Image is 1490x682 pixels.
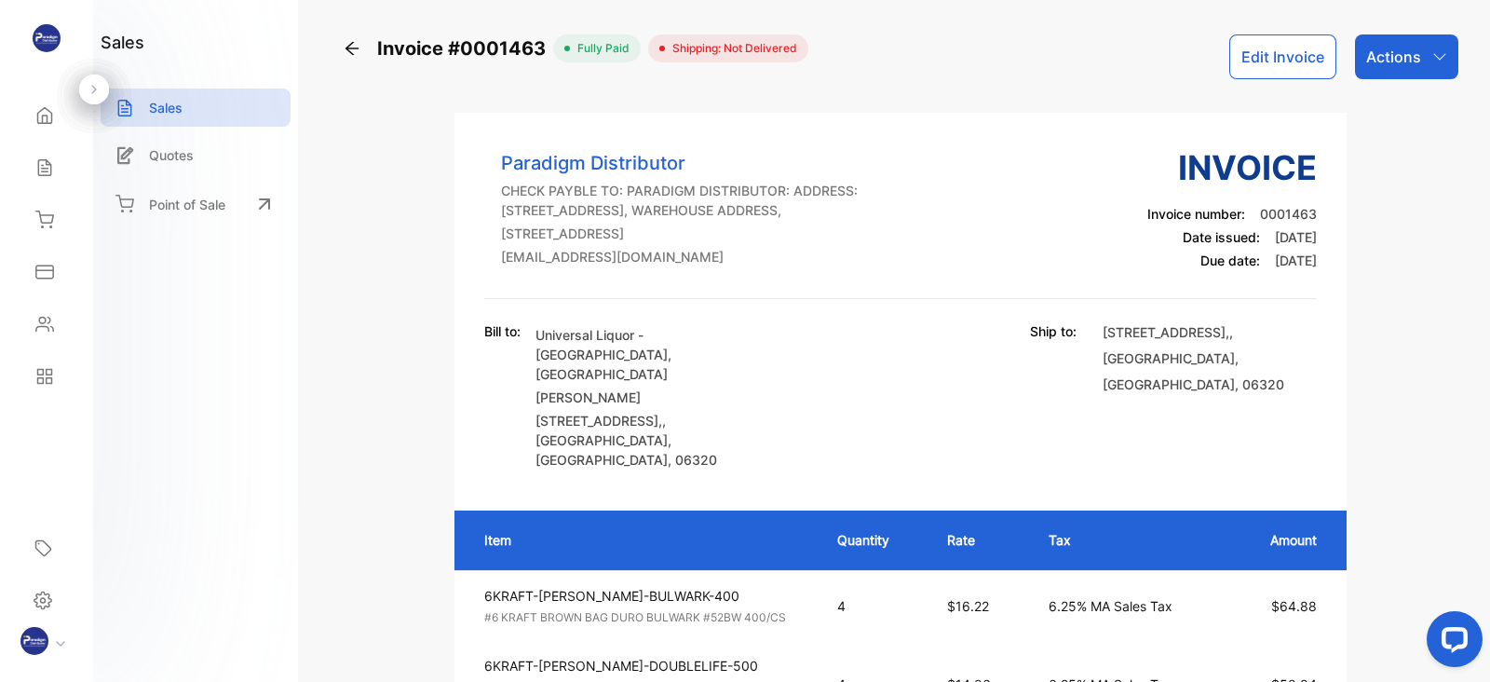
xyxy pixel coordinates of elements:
span: [STREET_ADDRESS], [1103,324,1229,340]
span: Invoice #0001463 [377,34,553,62]
span: , 06320 [668,452,717,468]
p: Paradigm Distributor [501,149,859,177]
p: Tax [1049,530,1211,550]
iframe: LiveChat chat widget [1412,604,1490,682]
button: Actions [1355,34,1458,79]
h3: Invoice [1147,143,1317,193]
img: logo [33,24,61,52]
p: 6KRAFT-[PERSON_NAME]-BULWARK-400 [484,586,804,606]
p: Ship to: [1030,321,1077,341]
span: Due date: [1200,252,1260,268]
span: $16.22 [947,598,989,614]
p: 4 [837,596,911,616]
p: Universal Liquor - [GEOGRAPHIC_DATA], [GEOGRAPHIC_DATA] [535,325,750,384]
p: [PERSON_NAME] [535,388,750,407]
p: #6 KRAFT BROWN BAG DURO BULWARK #52BW 400/CS [484,609,804,626]
span: Invoice number: [1147,206,1245,222]
p: Bill to: [484,321,521,341]
p: Quotes [149,145,194,165]
p: 6.25% MA Sales Tax [1049,596,1211,616]
span: [DATE] [1275,229,1317,245]
a: Sales [101,89,291,127]
span: [DATE] [1275,252,1317,268]
h1: sales [101,30,144,55]
span: 0001463 [1260,206,1317,222]
span: $64.88 [1271,598,1317,614]
p: Item [484,530,800,550]
button: Edit Invoice [1229,34,1336,79]
span: [STREET_ADDRESS], [535,413,662,429]
a: Point of Sale [101,184,291,225]
p: [STREET_ADDRESS] [501,224,859,243]
a: Quotes [101,136,291,174]
span: Shipping: Not Delivered [665,40,797,57]
p: 6KRAFT-[PERSON_NAME]-DOUBLELIFE-500 [484,656,804,675]
p: Amount [1248,530,1317,550]
span: fully paid [570,40,630,57]
p: Quantity [837,530,911,550]
p: Rate [947,530,1011,550]
p: Actions [1366,46,1421,68]
p: [EMAIL_ADDRESS][DOMAIN_NAME] [501,247,859,266]
p: CHECK PAYBLE TO: PARADIGM DISTRIBUTOR: ADDRESS: [STREET_ADDRESS], WAREHOUSE ADDRESS, [501,181,859,220]
span: , 06320 [1235,376,1284,392]
p: Sales [149,98,183,117]
img: profile [20,627,48,655]
p: Point of Sale [149,195,225,214]
span: Date issued: [1183,229,1260,245]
